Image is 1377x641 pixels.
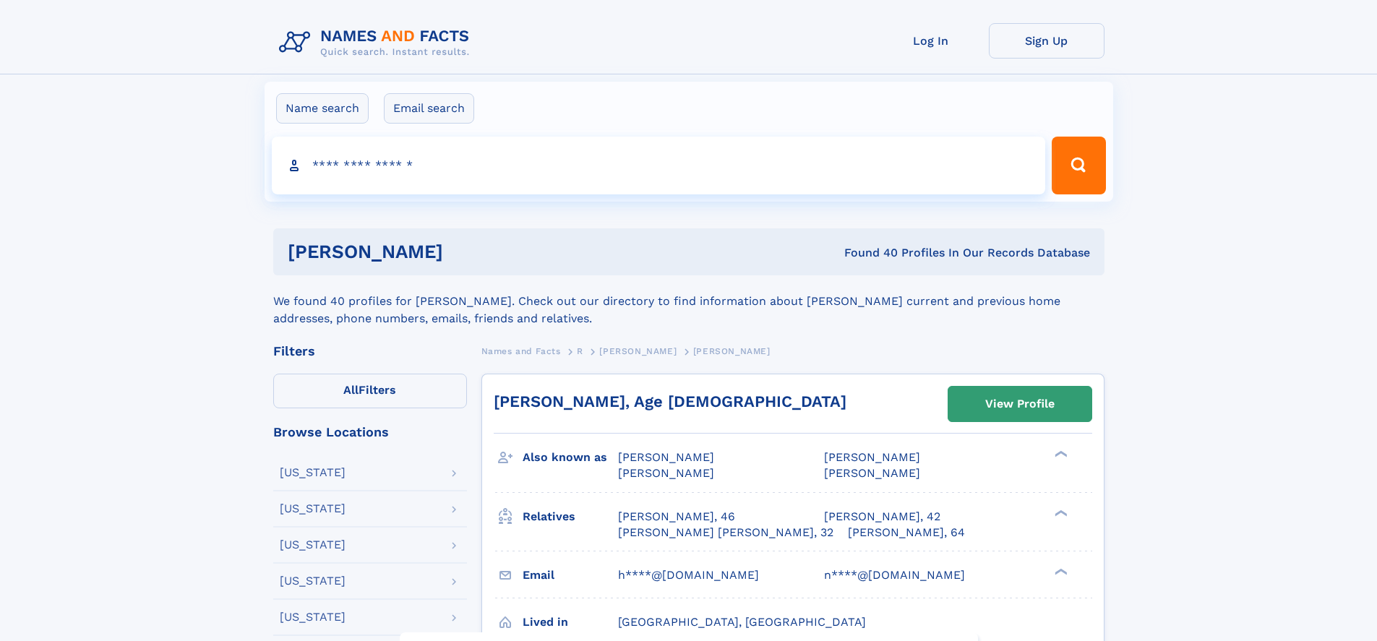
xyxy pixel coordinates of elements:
[273,374,467,408] label: Filters
[1052,137,1105,194] button: Search Button
[272,137,1046,194] input: search input
[280,539,346,551] div: [US_STATE]
[523,563,618,588] h3: Email
[1051,567,1068,576] div: ❯
[276,93,369,124] label: Name search
[481,342,561,360] a: Names and Facts
[273,345,467,358] div: Filters
[618,525,833,541] a: [PERSON_NAME] [PERSON_NAME], 32
[873,23,989,59] a: Log In
[643,245,1090,261] div: Found 40 Profiles In Our Records Database
[577,346,583,356] span: R
[343,383,359,397] span: All
[523,445,618,470] h3: Also known as
[599,342,677,360] a: [PERSON_NAME]
[618,615,866,629] span: [GEOGRAPHIC_DATA], [GEOGRAPHIC_DATA]
[1051,508,1068,517] div: ❯
[523,504,618,529] h3: Relatives
[494,392,846,410] a: [PERSON_NAME], Age [DEMOGRAPHIC_DATA]
[577,342,583,360] a: R
[824,466,920,480] span: [PERSON_NAME]
[985,387,1055,421] div: View Profile
[280,611,346,623] div: [US_STATE]
[273,275,1104,327] div: We found 40 profiles for [PERSON_NAME]. Check out our directory to find information about [PERSON...
[618,466,714,480] span: [PERSON_NAME]
[824,450,920,464] span: [PERSON_NAME]
[618,450,714,464] span: [PERSON_NAME]
[824,509,940,525] a: [PERSON_NAME], 42
[280,503,346,515] div: [US_STATE]
[523,610,618,634] h3: Lived in
[273,23,481,62] img: Logo Names and Facts
[280,575,346,587] div: [US_STATE]
[989,23,1104,59] a: Sign Up
[618,509,735,525] a: [PERSON_NAME], 46
[1051,449,1068,459] div: ❯
[384,93,474,124] label: Email search
[848,525,965,541] a: [PERSON_NAME], 64
[280,467,346,478] div: [US_STATE]
[693,346,771,356] span: [PERSON_NAME]
[288,243,644,261] h1: [PERSON_NAME]
[273,426,467,439] div: Browse Locations
[599,346,677,356] span: [PERSON_NAME]
[948,387,1091,421] a: View Profile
